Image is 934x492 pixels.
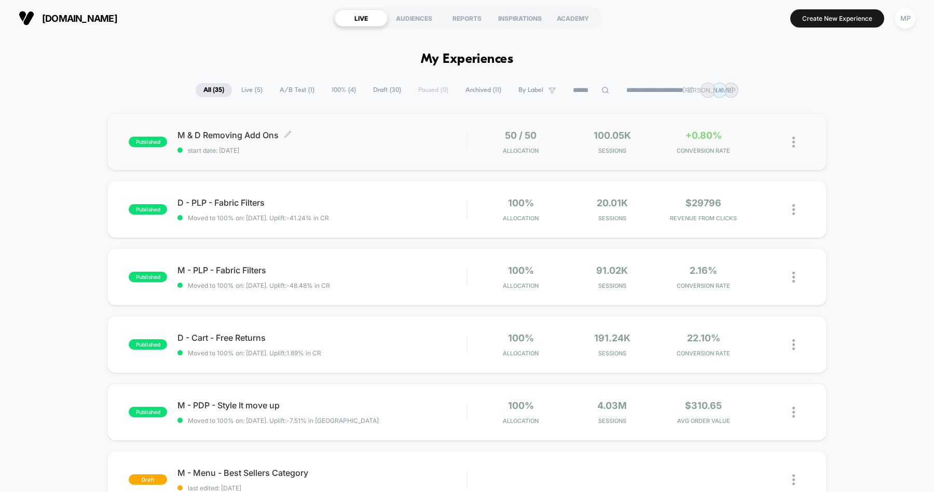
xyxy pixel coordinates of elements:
[503,215,539,222] span: Allocation
[508,400,534,411] span: 100%
[792,407,795,418] img: close
[594,333,630,343] span: 191.24k
[569,147,655,154] span: Sessions
[19,10,34,26] img: Visually logo
[690,265,717,276] span: 2.16%
[129,272,167,282] span: published
[177,333,466,343] span: D - Cart - Free Returns
[569,215,655,222] span: Sessions
[792,272,795,283] img: close
[177,468,466,478] span: M - Menu - Best Sellers Category
[272,83,322,97] span: A/B Test ( 1 )
[421,52,514,67] h1: My Experiences
[596,265,628,276] span: 91.02k
[188,417,379,424] span: Moved to 100% on: [DATE] . Uplift: -7.51% in [GEOGRAPHIC_DATA]
[518,86,543,94] span: By Label
[683,86,733,94] p: [PERSON_NAME]
[895,8,915,29] div: MP
[177,130,466,140] span: M & D Removing Add Ons
[177,147,466,154] span: start date: [DATE]
[505,130,537,141] span: 50 / 50
[129,407,167,417] span: published
[597,400,627,411] span: 4.03M
[42,13,117,24] span: [DOMAIN_NAME]
[661,350,747,357] span: CONVERSION RATE
[188,282,330,289] span: Moved to 100% on: [DATE] . Uplift: -48.48% in CR
[129,204,167,215] span: published
[685,197,721,208] span: $29796
[661,282,747,289] span: CONVERSION RATE
[233,83,270,97] span: Live ( 5 )
[324,83,364,97] span: 100% ( 4 )
[503,147,539,154] span: Allocation
[177,400,466,410] span: M - PDP - Style It move up
[493,10,546,26] div: INSPIRATIONS
[188,214,329,222] span: Moved to 100% on: [DATE] . Uplift: -41.24% in CR
[792,339,795,350] img: close
[458,83,509,97] span: Archived ( 11 )
[16,10,120,26] button: [DOMAIN_NAME]
[508,197,534,208] span: 100%
[685,400,722,411] span: $310.65
[365,83,409,97] span: Draft ( 30 )
[129,137,167,147] span: published
[441,10,493,26] div: REPORTS
[335,10,388,26] div: LIVE
[792,204,795,215] img: close
[129,339,167,350] span: published
[792,137,795,148] img: close
[661,147,747,154] span: CONVERSION RATE
[569,282,655,289] span: Sessions
[792,474,795,485] img: close
[892,8,918,29] button: MP
[661,215,747,222] span: REVENUE FROM CLICKS
[546,10,599,26] div: ACADEMY
[594,130,631,141] span: 100.05k
[177,484,466,492] span: last edited: [DATE]
[661,417,747,424] span: AVG ORDER VALUE
[569,417,655,424] span: Sessions
[503,282,539,289] span: Allocation
[388,10,441,26] div: AUDIENCES
[188,349,321,357] span: Moved to 100% on: [DATE] . Uplift: 1.89% in CR
[196,83,232,97] span: All ( 35 )
[569,350,655,357] span: Sessions
[503,350,539,357] span: Allocation
[685,130,722,141] span: +0.80%
[177,197,466,208] span: D - PLP - Fabric Filters
[508,333,534,343] span: 100%
[687,333,720,343] span: 22.10%
[129,474,167,485] span: draft
[597,197,628,208] span: 20.01k
[790,9,884,28] button: Create New Experience
[508,265,534,276] span: 100%
[503,417,539,424] span: Allocation
[177,265,466,275] span: M - PLP - Fabric Filters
